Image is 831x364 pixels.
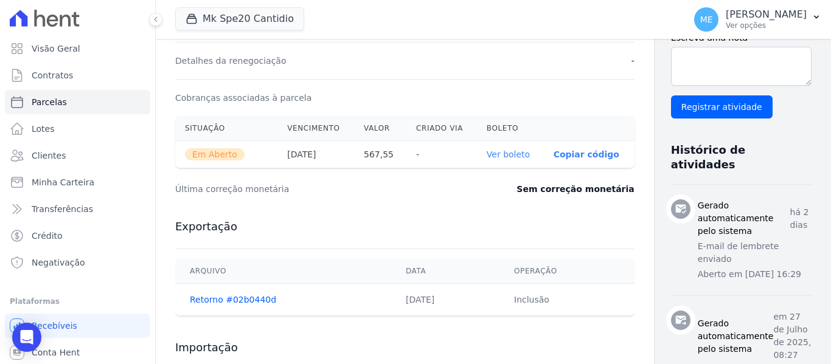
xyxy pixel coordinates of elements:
[671,95,773,118] input: Registrar atividade
[700,15,713,24] span: ME
[32,149,66,162] span: Clientes
[175,183,447,195] dt: Última correção monetária
[516,183,634,195] dd: Sem correção monetária
[554,149,619,159] button: Copiar código
[5,170,150,194] a: Minha Carteira
[190,295,276,304] a: Retorno #02b0440d
[32,320,77,332] span: Recebíveis
[175,55,287,67] dt: Detalhes da renegociação
[277,116,354,141] th: Vencimento
[671,143,802,172] h3: Histórico de atividades
[32,123,55,135] span: Lotes
[5,314,150,338] a: Recebíveis
[32,230,63,242] span: Crédito
[790,206,812,232] p: há 2 dias
[5,36,150,61] a: Visão Geral
[5,143,150,168] a: Clientes
[354,116,406,141] th: Valor
[391,259,499,284] th: Data
[487,149,530,159] a: Ver boleto
[684,2,831,36] button: ME [PERSON_NAME] Ver opções
[391,284,499,316] td: [DATE]
[5,90,150,114] a: Parcelas
[499,259,635,284] th: Operação
[32,203,93,215] span: Transferências
[277,141,354,168] th: [DATE]
[5,224,150,248] a: Crédito
[175,340,635,355] h3: Importação
[726,9,807,21] p: [PERSON_NAME]
[175,7,304,30] button: Mk Spe20 Cantidio
[32,176,94,188] span: Minha Carteira
[773,311,812,362] p: em 27 de Julho de 2025, 08:27
[12,323,41,352] div: Open Intercom Messenger
[32,96,67,108] span: Parcelas
[5,250,150,275] a: Negativação
[499,284,635,316] td: Inclusão
[32,256,85,269] span: Negativação
[477,116,544,141] th: Boleto
[32,43,80,55] span: Visão Geral
[406,116,477,141] th: Criado via
[10,294,145,309] div: Plataformas
[354,141,406,168] th: 567,55
[175,259,391,284] th: Arquivo
[5,197,150,221] a: Transferências
[698,199,790,238] h3: Gerado automaticamente pelo sistema
[698,317,774,355] h3: Gerado automaticamente pelo sistema
[698,240,812,266] p: E-mail de lembrete enviado
[175,219,635,234] h3: Exportação
[5,63,150,88] a: Contratos
[32,69,73,81] span: Contratos
[175,116,277,141] th: Situação
[5,117,150,141] a: Lotes
[406,141,477,168] th: -
[698,268,812,281] p: Aberto em [DATE] 16:29
[631,55,635,67] dd: -
[726,21,807,30] p: Ver opções
[185,148,245,160] span: Em Aberto
[175,92,311,104] dt: Cobranças associadas à parcela
[32,346,80,359] span: Conta Hent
